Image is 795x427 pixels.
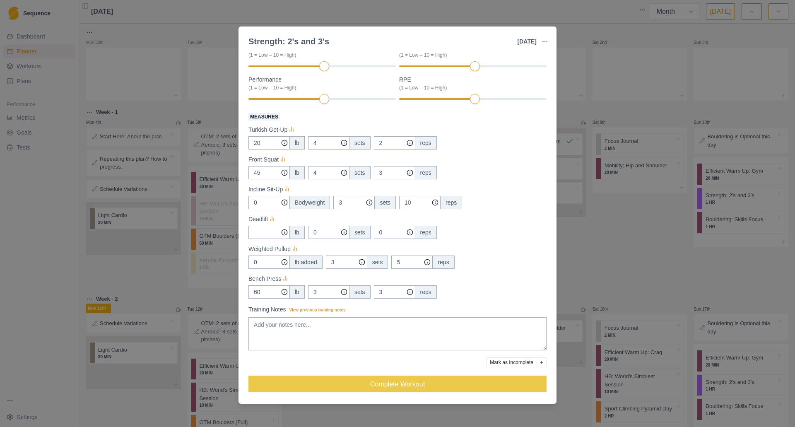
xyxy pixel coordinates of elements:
[248,84,391,92] div: (1 = Low – 10 = High)
[289,256,323,269] div: lb added
[248,155,279,164] p: Front Squat
[289,285,305,299] div: lb
[374,196,396,209] div: sets
[289,196,330,209] div: Bodyweight
[349,166,371,179] div: sets
[248,275,281,283] p: Bench Press
[248,43,391,59] label: Feeling
[248,305,542,314] label: Training Notes
[248,245,291,253] p: Weighted Pullup
[486,357,537,367] button: Mark as Incomplete
[248,75,391,92] label: Performance
[248,51,391,59] div: (1 = Low – 10 = High)
[248,125,287,134] p: Turkish Get-Up
[248,376,547,392] button: Complete Workout
[399,43,542,59] label: Motivation
[432,256,454,269] div: reps
[440,196,462,209] div: reps
[289,308,346,312] span: View previous training notes
[248,215,268,224] p: Deadlift
[349,226,371,239] div: sets
[415,166,437,179] div: reps
[349,136,371,150] div: sets
[415,226,437,239] div: reps
[289,166,305,179] div: lb
[248,185,283,194] p: Incline Sit-Up
[289,136,305,150] div: lb
[399,84,542,92] div: (1 = Low – 10 = High)
[415,285,437,299] div: reps
[367,256,388,269] div: sets
[415,136,437,150] div: reps
[518,37,537,46] p: [DATE]
[399,51,542,59] div: (1 = Low – 10 = High)
[289,226,305,239] div: lb
[248,113,280,121] span: Measures
[537,357,547,367] button: Add reason
[399,75,542,92] label: RPE
[349,285,371,299] div: sets
[248,35,329,48] div: Strength: 2's and 3's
